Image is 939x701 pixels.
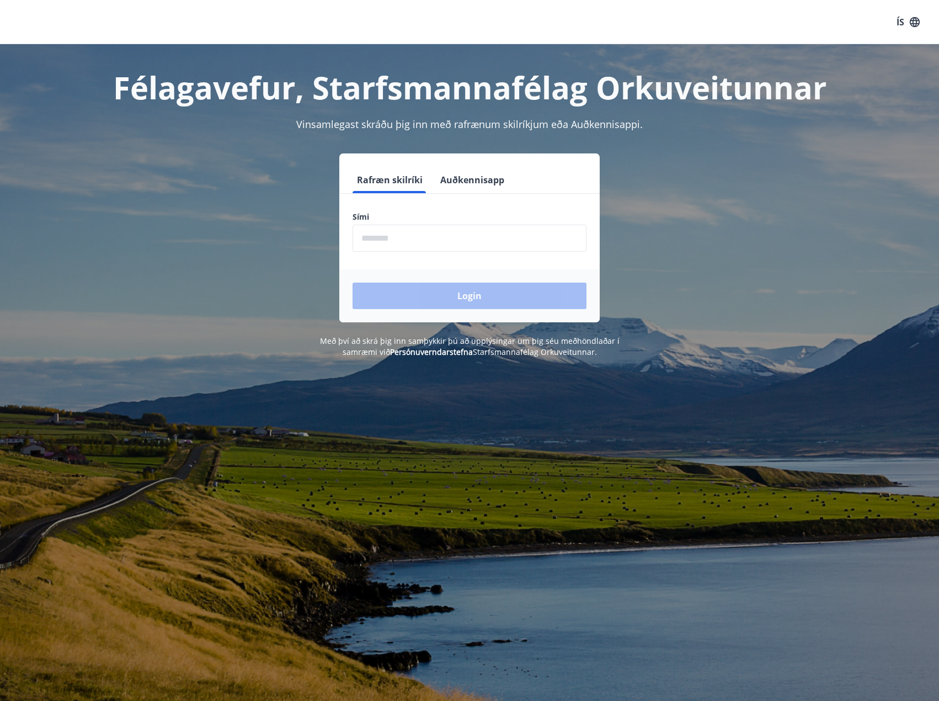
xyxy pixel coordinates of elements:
[890,12,926,32] button: ÍS
[296,118,643,131] span: Vinsamlegast skráðu þig inn með rafrænum skilríkjum eða Auðkennisappi.
[436,167,509,193] button: Auðkennisapp
[353,211,586,222] label: Sími
[86,66,853,108] h1: Félagavefur, Starfsmannafélag Orkuveitunnar
[320,336,620,357] span: Með því að skrá þig inn samþykkir þú að upplýsingar um þig séu meðhöndlaðar í samræmi við Starfsm...
[353,167,427,193] button: Rafræn skilríki
[390,347,473,357] a: Persónuverndarstefna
